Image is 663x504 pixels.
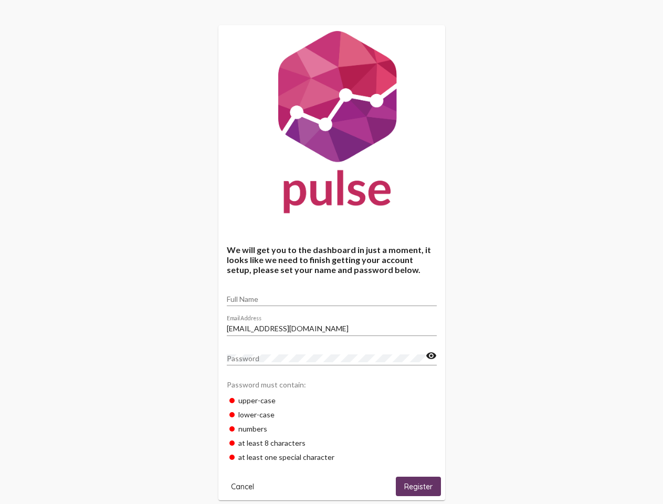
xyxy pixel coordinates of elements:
[227,393,437,407] div: upper-case
[227,450,437,464] div: at least one special character
[227,422,437,436] div: numbers
[404,482,433,491] span: Register
[227,245,437,275] h4: We will get you to the dashboard in just a moment, it looks like we need to finish getting your a...
[227,407,437,422] div: lower-case
[426,350,437,362] mat-icon: visibility
[227,375,437,393] div: Password must contain:
[218,25,445,224] img: Pulse For Good Logo
[227,436,437,450] div: at least 8 characters
[396,477,441,496] button: Register
[223,477,262,496] button: Cancel
[231,482,254,491] span: Cancel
